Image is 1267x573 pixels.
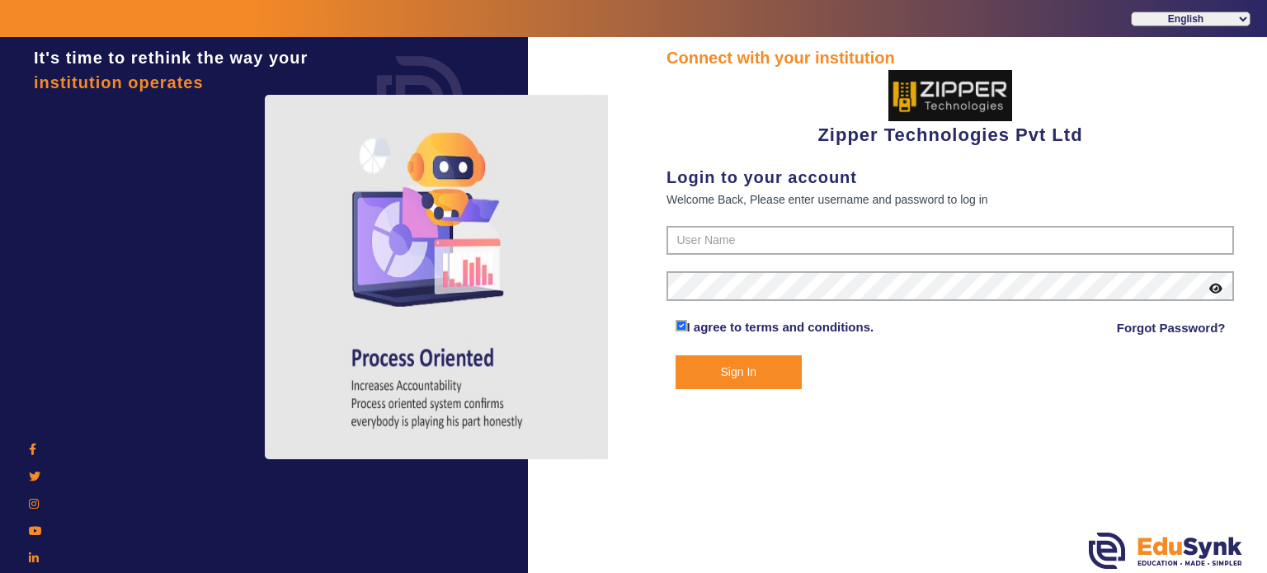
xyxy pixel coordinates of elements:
[358,37,482,161] img: login.png
[265,95,611,459] img: login4.png
[1089,533,1242,569] img: edusynk.png
[34,73,204,92] span: institution operates
[676,355,803,389] button: Sign In
[666,45,1234,70] div: Connect with your institution
[34,49,308,67] span: It's time to rethink the way your
[666,165,1234,190] div: Login to your account
[666,70,1234,148] div: Zipper Technologies Pvt Ltd
[687,320,874,334] a: I agree to terms and conditions.
[666,226,1234,256] input: User Name
[1117,318,1226,338] a: Forgot Password?
[666,190,1234,209] div: Welcome Back, Please enter username and password to log in
[888,70,1012,121] img: 36227e3f-cbf6-4043-b8fc-b5c5f2957d0a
